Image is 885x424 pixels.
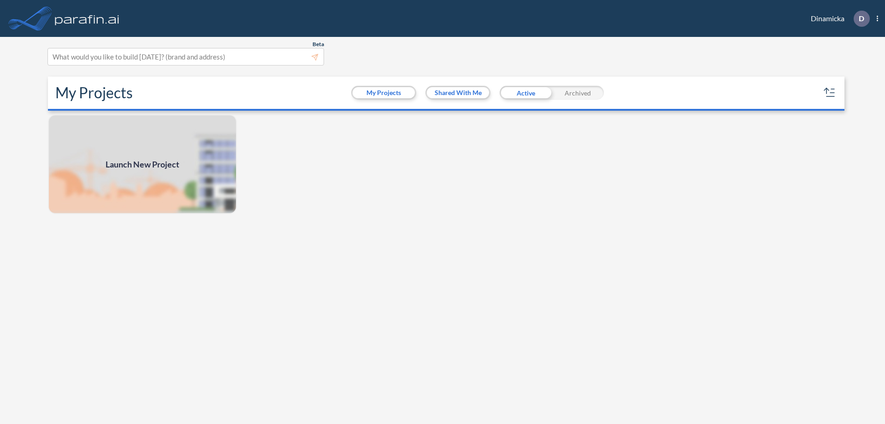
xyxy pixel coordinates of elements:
[106,158,179,171] span: Launch New Project
[353,87,415,98] button: My Projects
[48,114,237,214] img: add
[427,87,489,98] button: Shared With Me
[797,11,878,27] div: Dinamicka
[53,9,121,28] img: logo
[552,86,604,100] div: Archived
[859,14,864,23] p: D
[500,86,552,100] div: Active
[55,84,133,102] h2: My Projects
[822,85,837,100] button: sort
[313,41,324,48] span: Beta
[48,114,237,214] a: Launch New Project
